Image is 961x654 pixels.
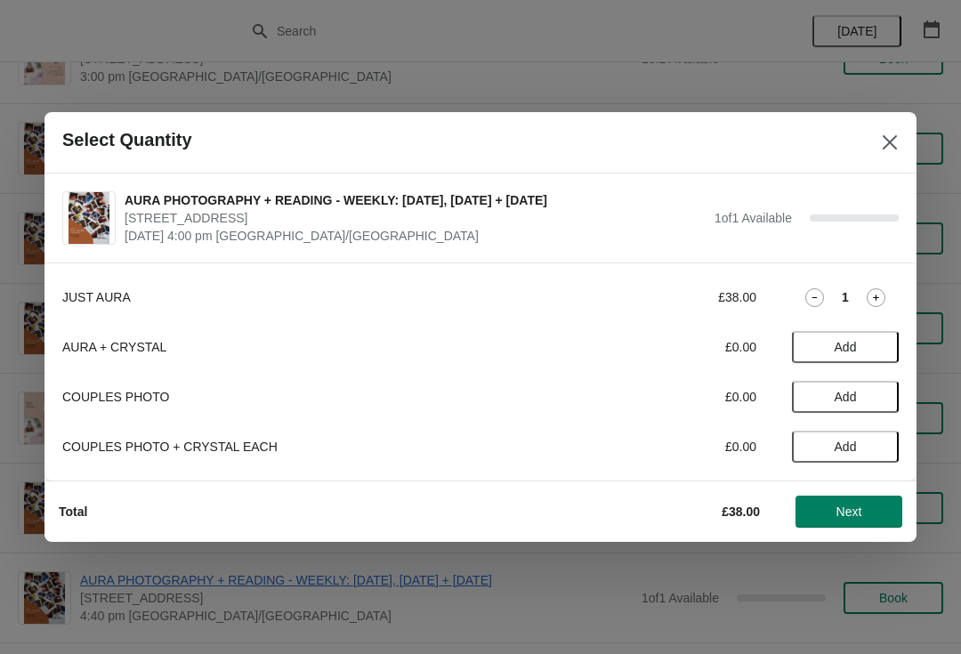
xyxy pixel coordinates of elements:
img: AURA PHOTOGRAPHY + READING - WEEKLY: FRIDAY, SATURDAY + SUNDAY | 74 Broadway Market, London, UK |... [69,192,109,244]
button: Add [792,381,899,413]
span: [DATE] 4:00 pm [GEOGRAPHIC_DATA]/[GEOGRAPHIC_DATA] [125,227,706,245]
span: 1 of 1 Available [715,211,792,225]
span: Add [835,390,857,404]
span: Add [835,340,857,354]
h2: Select Quantity [62,130,192,150]
button: Add [792,331,899,363]
div: £0.00 [592,388,756,406]
div: COUPLES PHOTO [62,388,556,406]
div: £38.00 [592,288,756,306]
button: Add [792,431,899,463]
span: AURA PHOTOGRAPHY + READING - WEEKLY: [DATE], [DATE] + [DATE] [125,191,706,209]
div: £0.00 [592,338,756,356]
span: Next [836,505,862,519]
span: Add [835,440,857,454]
button: Close [874,126,906,158]
span: [STREET_ADDRESS] [125,209,706,227]
button: Next [795,496,902,528]
strong: Total [59,505,87,519]
div: JUST AURA [62,288,556,306]
div: £0.00 [592,438,756,456]
strong: 1 [842,288,849,306]
strong: £38.00 [722,505,760,519]
div: AURA + CRYSTAL [62,338,556,356]
div: COUPLES PHOTO + CRYSTAL EACH [62,438,556,456]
